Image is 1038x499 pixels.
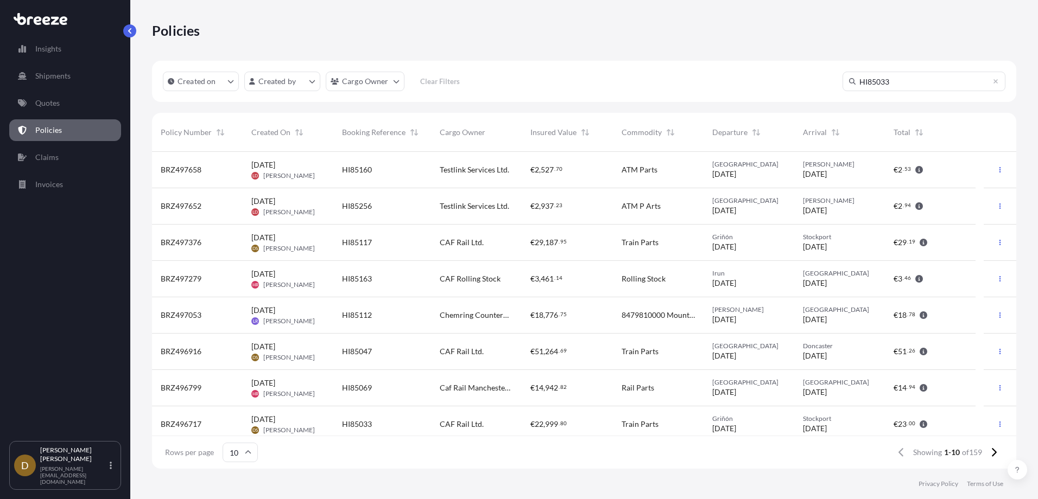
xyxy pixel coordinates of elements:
[535,202,539,210] span: 2
[535,239,543,246] span: 29
[530,166,535,174] span: €
[161,419,201,430] span: BRZ496717
[342,310,372,321] span: HI85112
[803,127,827,138] span: Arrival
[293,126,306,139] button: Sort
[843,72,1005,91] input: Search Policy or Shipment ID...
[560,312,567,316] span: 75
[545,420,558,428] span: 999
[898,420,907,428] span: 23
[342,273,372,284] span: HI85163
[554,203,555,207] span: .
[803,387,827,398] span: [DATE]
[535,166,539,174] span: 2
[9,119,121,141] a: Policies
[559,240,560,244] span: .
[263,208,315,216] span: [PERSON_NAME]
[712,350,736,361] span: [DATE]
[178,76,216,87] p: Created on
[903,276,904,280] span: .
[894,348,898,355] span: €
[251,341,275,352] span: [DATE]
[803,269,876,278] span: [GEOGRAPHIC_DATA]
[165,447,214,458] span: Rows per page
[712,127,748,138] span: Departure
[712,169,736,180] span: [DATE]
[258,76,296,87] p: Created by
[161,273,201,284] span: BRZ497279
[919,479,958,488] a: Privacy Policy
[894,384,898,392] span: €
[161,346,201,357] span: BRZ496916
[803,314,827,325] span: [DATE]
[35,43,61,54] p: Insights
[252,243,258,254] span: DS
[535,384,543,392] span: 14
[530,239,535,246] span: €
[263,171,315,180] span: [PERSON_NAME]
[904,276,911,280] span: 46
[410,73,471,90] button: Clear Filters
[907,240,908,244] span: .
[342,127,406,138] span: Booking Reference
[907,349,908,353] span: .
[342,346,372,357] span: HI85047
[898,239,907,246] span: 29
[967,479,1003,488] a: Terms of Use
[530,127,577,138] span: Insured Value
[263,317,315,325] span: [PERSON_NAME]
[251,378,275,388] span: [DATE]
[251,232,275,243] span: [DATE]
[894,420,898,428] span: €
[9,38,121,60] a: Insights
[712,269,786,278] span: Irun
[252,170,258,181] span: LD
[541,166,554,174] span: 527
[35,71,71,81] p: Shipments
[909,312,915,316] span: 78
[829,126,842,139] button: Sort
[535,275,539,283] span: 3
[214,126,227,139] button: Sort
[622,237,659,248] span: Train Parts
[559,421,560,425] span: .
[21,460,29,471] span: D
[712,314,736,325] span: [DATE]
[913,126,926,139] button: Sort
[161,164,201,175] span: BRZ497658
[263,426,315,434] span: [PERSON_NAME]
[560,421,567,425] span: 80
[161,127,212,138] span: Policy Number
[898,275,902,283] span: 3
[251,196,275,207] span: [DATE]
[543,384,545,392] span: ,
[803,160,876,169] span: [PERSON_NAME]
[803,241,827,252] span: [DATE]
[541,202,554,210] span: 937
[535,348,543,355] span: 51
[539,275,541,283] span: ,
[559,349,560,353] span: .
[554,167,555,171] span: .
[252,207,258,217] span: LD
[539,166,541,174] span: ,
[803,196,876,205] span: [PERSON_NAME]
[560,385,567,389] span: 82
[161,201,201,212] span: BRZ497652
[440,201,509,212] span: Testlink Services Ltd.
[803,305,876,314] span: [GEOGRAPHIC_DATA]
[530,311,535,319] span: €
[251,268,275,279] span: [DATE]
[898,311,907,319] span: 18
[803,378,876,387] span: [GEOGRAPHIC_DATA]
[342,201,372,212] span: HI85256
[251,305,275,316] span: [DATE]
[712,205,736,216] span: [DATE]
[530,420,535,428] span: €
[712,423,736,434] span: [DATE]
[539,202,541,210] span: ,
[543,348,545,355] span: ,
[440,382,513,393] span: Caf Rail Manchester M12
